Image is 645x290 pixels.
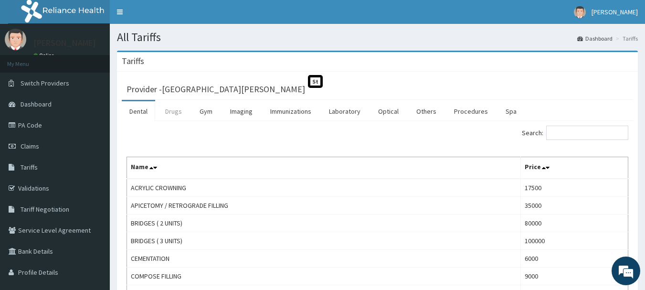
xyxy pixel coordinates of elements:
td: 9000 [521,268,628,285]
th: Price [521,157,628,179]
h3: Provider - [GEOGRAPHIC_DATA][PERSON_NAME] [127,85,305,94]
td: ACRYLIC CROWNING [127,179,521,197]
a: Imaging [222,101,260,121]
td: APICETOMY / RETROGRADE FILLING [127,197,521,215]
a: Laboratory [321,101,368,121]
a: Dashboard [577,34,613,43]
h3: Tariffs [122,57,144,65]
td: 100000 [521,232,628,250]
img: User Image [5,29,26,50]
a: Optical [370,101,406,121]
span: Dashboard [21,100,52,108]
span: Tariff Negotiation [21,205,69,214]
a: Procedures [446,101,496,121]
span: Tariffs [21,163,38,172]
a: Immunizations [263,101,319,121]
a: Others [409,101,444,121]
td: 6000 [521,250,628,268]
td: BRIDGES ( 2 UNITS) [127,215,521,232]
input: Search: [546,126,628,140]
td: 17500 [521,179,628,197]
span: Claims [21,142,39,150]
td: CEMENTATION [127,250,521,268]
span: St [308,75,323,88]
a: Gym [192,101,220,121]
td: 35000 [521,197,628,215]
td: 80000 [521,215,628,232]
span: Switch Providers [21,79,69,87]
td: COMPOSE FILLING [127,268,521,285]
td: BRIDGES ( 3 UNITS) [127,232,521,250]
span: [PERSON_NAME] [592,8,638,16]
th: Name [127,157,521,179]
p: [PERSON_NAME] [33,39,96,47]
li: Tariffs [613,34,638,43]
label: Search: [522,126,628,140]
a: Drugs [158,101,190,121]
a: Dental [122,101,155,121]
img: User Image [574,6,586,18]
a: Online [33,52,56,59]
a: Spa [498,101,524,121]
h1: All Tariffs [117,31,638,43]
